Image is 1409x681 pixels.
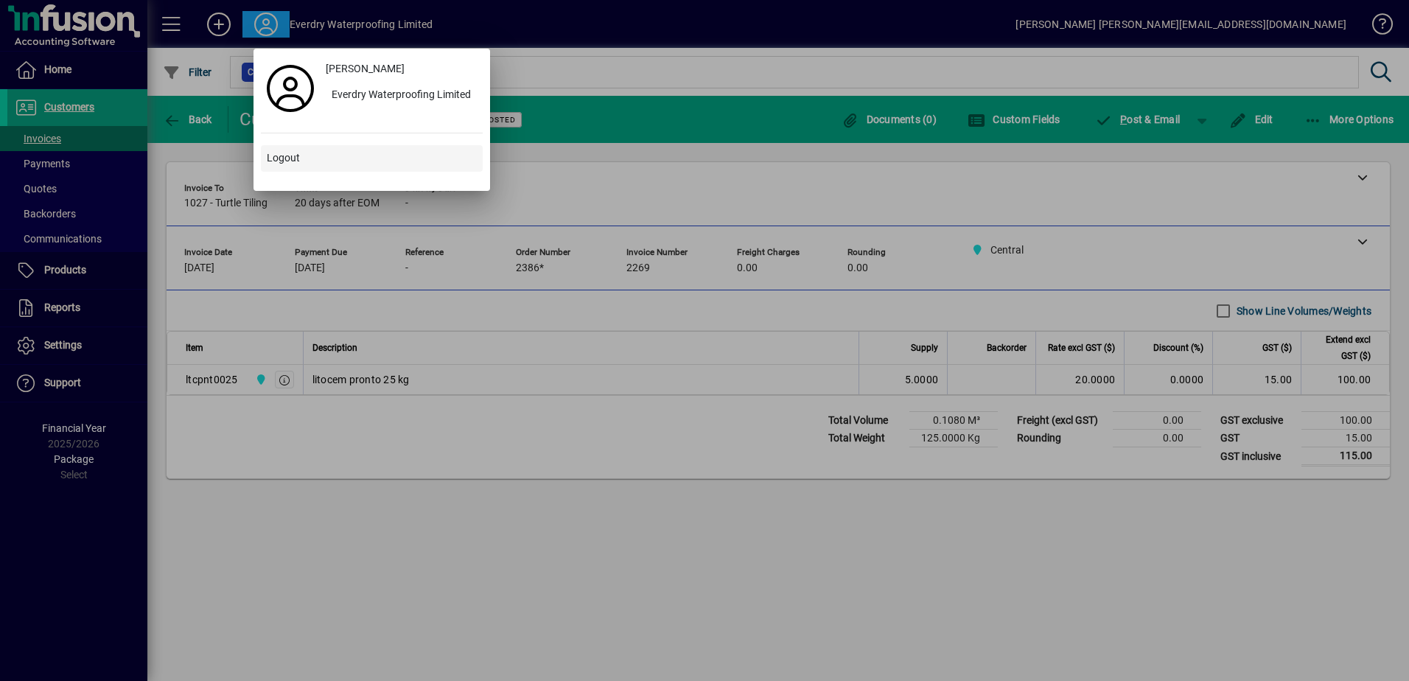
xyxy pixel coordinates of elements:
span: [PERSON_NAME] [326,61,405,77]
a: [PERSON_NAME] [320,56,483,83]
span: Logout [267,150,300,166]
a: Profile [261,75,320,102]
button: Logout [261,145,483,172]
button: Everdry Waterproofing Limited [320,83,483,109]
